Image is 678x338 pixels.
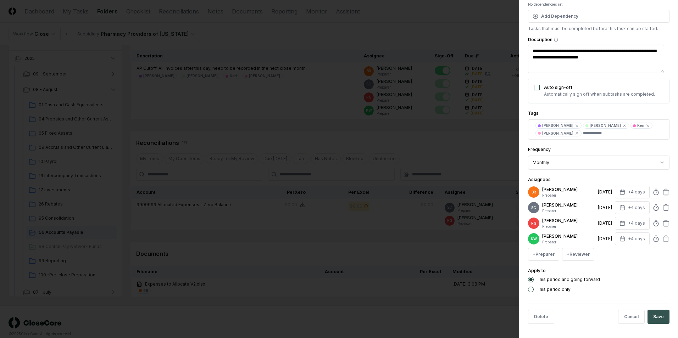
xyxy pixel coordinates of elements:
span: KW [531,236,537,242]
div: [DATE] [598,204,612,211]
button: Cancel [618,310,645,324]
div: Keri [637,123,650,128]
button: Description [554,38,558,42]
span: RG [531,221,537,226]
p: Tasks that must be completed before this task can be started. [528,26,669,32]
div: [PERSON_NAME] [542,123,579,128]
p: [PERSON_NAME] [542,202,595,208]
label: Auto sign-off [544,85,572,90]
p: Preparer [542,224,595,229]
p: [PERSON_NAME] [542,218,595,224]
div: No dependencies set [528,2,669,7]
div: [DATE] [598,189,612,195]
span: BR [532,190,536,195]
p: Preparer [542,208,595,214]
label: Description [528,38,669,42]
button: +4 days [615,217,650,230]
label: Frequency [528,147,551,152]
div: [DATE] [598,236,612,242]
button: +Reviewer [562,248,594,261]
button: +Preparer [528,248,559,261]
button: Add Dependency [528,10,669,23]
span: SC [531,205,536,210]
label: This period and going forward [537,277,600,282]
label: Assignees [528,177,551,182]
p: [PERSON_NAME] [542,186,595,193]
div: [DATE] [598,220,612,226]
p: Preparer [542,240,595,245]
button: Save [648,310,669,324]
p: Preparer [542,193,595,198]
div: [PERSON_NAME] [542,131,579,136]
label: Tags [528,111,539,116]
button: Delete [528,310,554,324]
button: +4 days [615,201,650,214]
p: Automatically sign off when subtasks are completed. [544,91,655,97]
div: [PERSON_NAME] [590,123,627,128]
label: This period only [537,287,571,292]
label: Apply to [528,268,546,273]
button: +4 days [615,186,650,198]
p: [PERSON_NAME] [542,233,595,240]
button: +4 days [615,232,650,245]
